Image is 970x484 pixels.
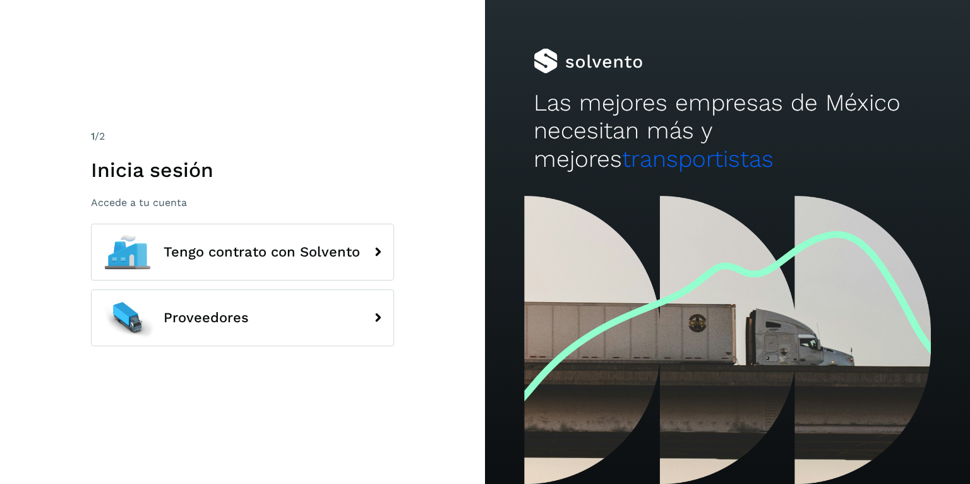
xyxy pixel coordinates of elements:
[91,129,394,144] div: /2
[164,245,360,260] span: Tengo contrato con Solvento
[622,145,774,172] span: transportistas
[164,310,249,325] span: Proveedores
[91,289,394,346] button: Proveedores
[91,197,394,209] p: Accede a tu cuenta
[91,130,95,142] span: 1
[91,224,394,281] button: Tengo contrato con Solvento
[534,89,921,173] h2: Las mejores empresas de México necesitan más y mejores
[91,158,394,182] h1: Inicia sesión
